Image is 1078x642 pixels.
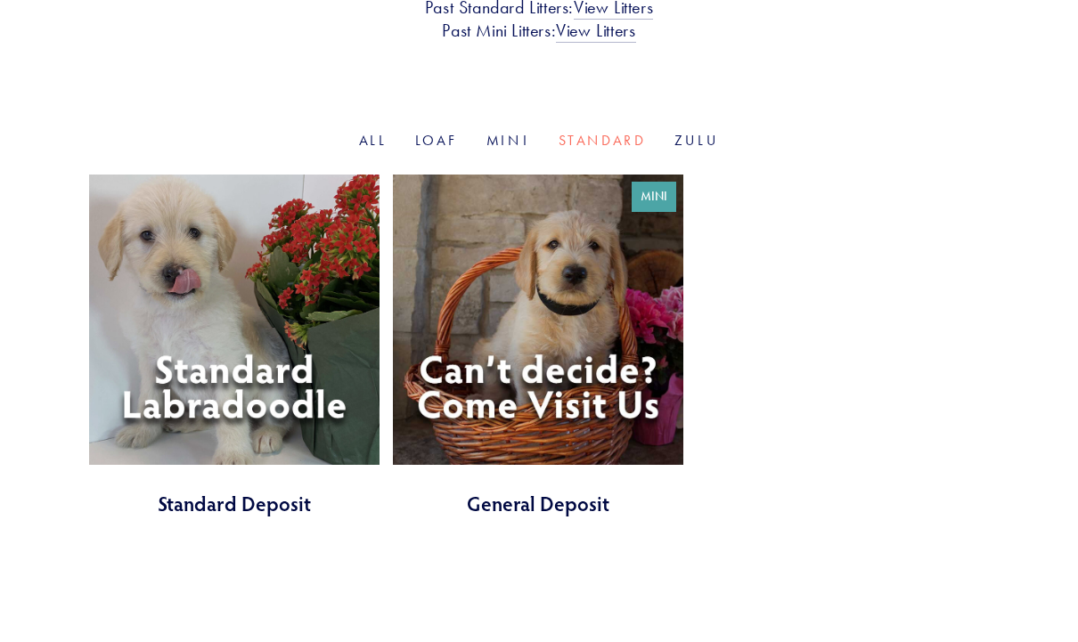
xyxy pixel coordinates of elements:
a: Loaf [415,133,458,150]
a: Mini [486,133,530,150]
a: Standard [559,133,646,150]
a: View Litters [556,20,635,44]
a: All [359,133,387,150]
a: Zulu [674,133,719,150]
